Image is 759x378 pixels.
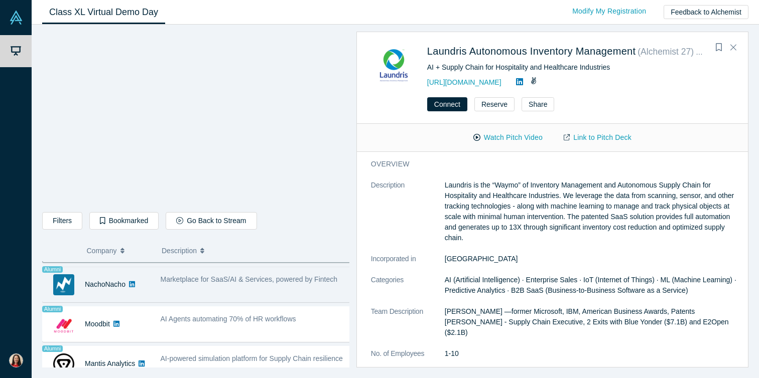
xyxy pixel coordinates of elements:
small: ( Alchemist 27 ) [638,47,694,57]
img: Laundris Autonomous Inventory Management's Logo [371,43,417,89]
dt: No. of Employees [371,348,445,369]
dt: Team Description [371,306,445,348]
button: Connect [427,97,467,111]
button: Share [522,97,554,111]
img: NachoNacho's Logo [53,274,74,295]
button: Reserve [474,97,515,111]
span: AI-powered simulation platform for Supply Chain resilience [161,354,343,362]
span: Marketplace for SaaS/AI & Services, powered by Fintech [161,275,338,283]
span: Company [87,240,117,261]
span: AI Agents automating 70% of HR workflows [161,315,296,323]
dt: Categories [371,275,445,306]
iframe: MELURNA [43,33,349,205]
button: Feedback to Alchemist [664,5,748,19]
a: Link to Pitch Deck [553,129,642,146]
a: Mantis Analytics [85,359,135,367]
a: Class XL Virtual Demo Day [42,1,165,24]
dt: Description [371,180,445,254]
img: Wendy Lim's Account [9,353,23,367]
span: Alumni [42,306,63,312]
span: AI (Artificial Intelligence) · Enterprise Sales · IoT (Internet of Things) · ML (Machine Learning... [445,276,736,294]
button: Bookmarked [89,212,159,230]
a: Laundris Autonomous Inventory Management [427,46,636,57]
button: Bookmark [712,41,726,55]
button: Go Back to Stream [166,212,257,230]
img: Mantis Analytics's Logo [53,353,74,374]
button: Company [87,240,152,261]
a: Moodbit [85,320,110,328]
h3: overview [371,159,727,169]
button: Watch Pitch Video [463,129,553,146]
p: Laundris is the “Waymo” of Inventory Management and Autonomous Supply Chain for Hospitality and H... [445,180,741,243]
button: Description [162,240,342,261]
div: AI + Supply Chain for Hospitality and Healthcare Industries [427,62,734,73]
span: Alumni [42,345,63,352]
button: Close [726,40,741,56]
dt: Incorporated in [371,254,445,275]
span: Alumni [42,266,63,273]
a: Modify My Registration [562,3,657,20]
button: Filters [42,212,82,230]
dd: 1-10 [445,348,741,359]
span: Alumni [696,49,716,56]
span: Description [162,240,197,261]
p: [PERSON_NAME] —former Microsoft, IBM, American Business Awards, Patents [PERSON_NAME] - Supply Ch... [445,306,741,338]
a: NachoNacho [85,280,125,288]
img: Moodbit's Logo [53,314,74,335]
img: Alchemist Vault Logo [9,11,23,25]
a: [URL][DOMAIN_NAME] [427,78,501,86]
dd: [GEOGRAPHIC_DATA] [445,254,741,264]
